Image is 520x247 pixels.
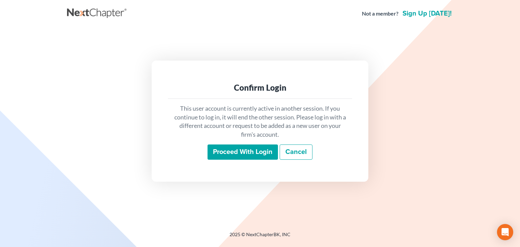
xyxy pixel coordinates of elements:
div: Open Intercom Messenger [497,224,513,240]
input: Proceed with login [208,144,278,160]
p: This user account is currently active in another session. If you continue to log in, it will end ... [173,104,347,139]
strong: Not a member? [362,10,398,18]
div: Confirm Login [173,82,347,93]
a: Cancel [280,144,312,160]
div: 2025 © NextChapterBK, INC [67,231,453,243]
a: Sign up [DATE]! [401,10,453,17]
